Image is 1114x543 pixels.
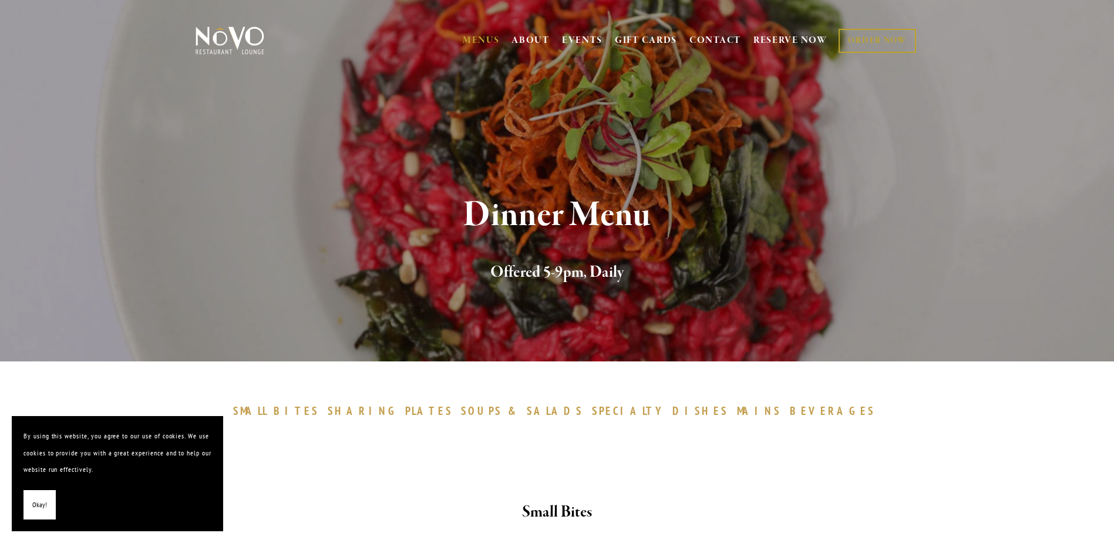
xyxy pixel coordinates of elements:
a: EVENTS [562,35,603,46]
a: ABOUT [511,35,550,46]
button: Okay! [23,490,56,520]
span: SMALL [233,404,268,418]
span: BITES [274,404,319,418]
span: BEVERAGES [790,404,876,418]
a: CONTACT [689,29,741,52]
p: By using this website, you agree to our use of cookies. We use cookies to provide you with a grea... [23,428,211,478]
a: BEVERAGES [790,404,881,418]
span: SALADS [527,404,583,418]
strong: Small Bites [522,502,592,522]
a: SOUPS&SALADS [461,404,588,418]
span: Okay! [32,497,47,514]
a: MENUS [463,35,500,46]
span: MAINS [737,404,781,418]
span: SPECIALTY [592,404,667,418]
a: SHARINGPLATES [328,404,458,418]
span: DISHES [672,404,728,418]
span: SOUPS [461,404,502,418]
span: SHARING [328,404,399,418]
a: MAINS [737,404,787,418]
img: Novo Restaurant &amp; Lounge [193,26,267,55]
a: ORDER NOW [839,29,916,53]
a: SPECIALTYDISHES [592,404,734,418]
section: Cookie banner [12,416,223,531]
h1: Dinner Menu [215,196,900,234]
a: RESERVE NOW [753,29,827,52]
a: SMALLBITES [233,404,325,418]
h2: Offered 5-9pm, Daily [215,260,900,285]
span: & [508,404,521,418]
span: PLATES [405,404,453,418]
a: GIFT CARDS [615,29,677,52]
